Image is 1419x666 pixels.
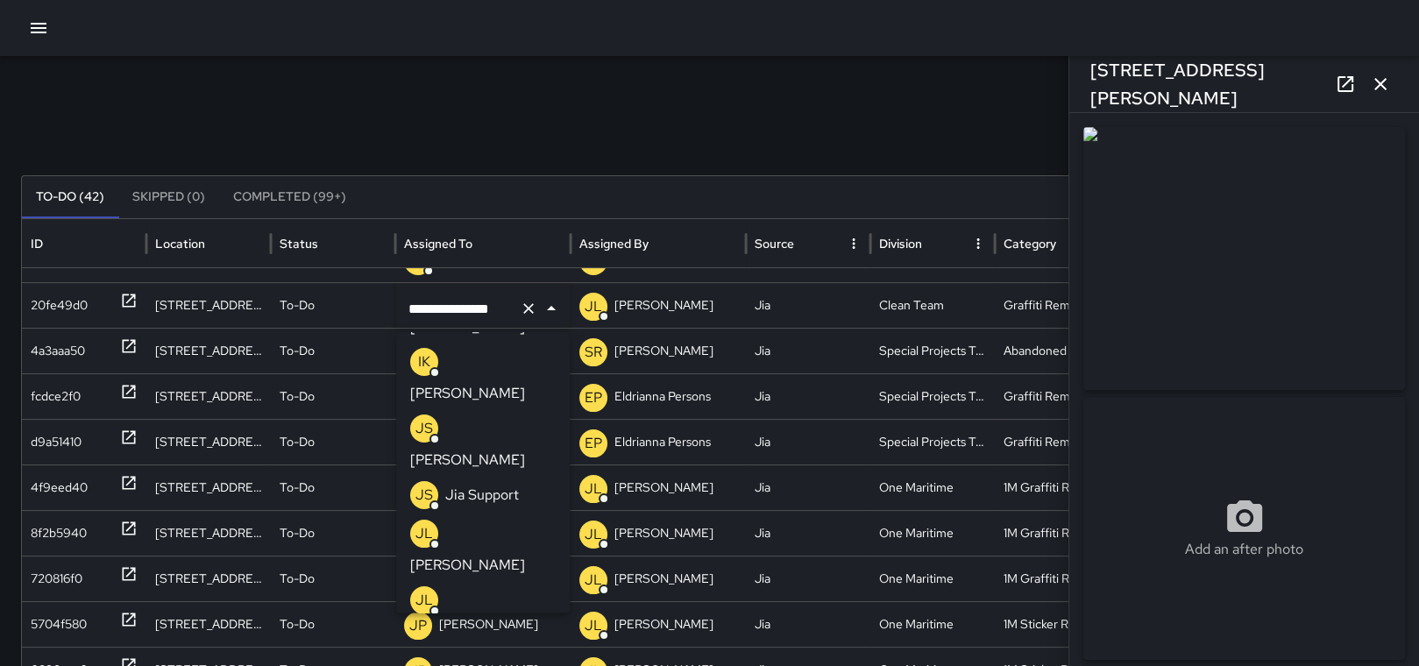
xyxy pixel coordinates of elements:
[870,510,995,556] div: One Maritime
[445,485,519,506] p: Jia Support
[870,328,995,373] div: Special Projects Team
[870,601,995,647] div: One Maritime
[1004,236,1056,252] div: Category
[146,328,271,373] div: 70 Gold Street
[410,555,525,576] p: [PERSON_NAME]
[614,283,713,328] p: [PERSON_NAME]
[280,329,315,373] p: To-Do
[439,329,538,373] p: [PERSON_NAME]
[870,464,995,510] div: One Maritime
[280,374,315,419] p: To-Do
[746,510,870,556] div: Jia
[280,511,315,556] p: To-Do
[870,282,995,328] div: Clean Team
[146,419,271,464] div: 375 Battery Street
[870,419,995,464] div: Special Projects Team
[870,373,995,419] div: Special Projects Team
[280,465,315,510] p: To-Do
[410,383,525,404] p: [PERSON_NAME]
[539,296,564,321] button: Close
[995,328,1119,373] div: Abandoned Bike Lock
[22,176,118,218] button: To-Do (42)
[146,510,271,556] div: 201-399 Washington Street
[841,231,866,256] button: Source column menu
[404,236,472,252] div: Assigned To
[614,511,713,556] p: [PERSON_NAME]
[579,236,649,252] div: Assigned By
[995,373,1119,419] div: Graffiti Removal
[280,602,315,647] p: To-Do
[746,282,870,328] div: Jia
[146,556,271,601] div: 250 Clay Street
[31,283,88,328] div: 20fe49d0
[585,478,602,499] p: JL
[415,418,433,439] p: JS
[746,373,870,419] div: Jia
[280,556,315,601] p: To-Do
[585,342,602,363] p: SR
[614,556,713,601] p: [PERSON_NAME]
[614,420,711,464] p: Eldrianna Persons
[410,450,525,471] p: [PERSON_NAME]
[746,419,870,464] div: Jia
[746,464,870,510] div: Jia
[415,590,433,611] p: JL
[31,374,81,419] div: fcdce2f0
[31,420,82,464] div: d9a51410
[31,556,82,601] div: 720816f0
[585,615,602,636] p: JL
[516,296,541,321] button: Clear
[995,601,1119,647] div: 1M Sticker Removal
[155,236,205,252] div: Location
[614,329,713,373] p: [PERSON_NAME]
[995,282,1119,328] div: Graffiti Removal
[31,329,85,373] div: 4a3aaa50
[755,236,794,252] div: Source
[409,615,427,636] p: JP
[870,556,995,601] div: One Maritime
[995,419,1119,464] div: Graffiti Removal
[418,351,430,372] p: IK
[31,236,43,252] div: ID
[415,485,433,506] p: JS
[614,374,711,419] p: Eldrianna Persons
[118,176,219,218] button: Skipped (0)
[146,464,271,510] div: 425 Battery Street
[995,556,1119,601] div: 1M Graffiti Removal
[439,602,538,647] p: [PERSON_NAME]
[146,282,271,328] div: 444 Jackson Street
[146,373,271,419] div: 292 Battery Street
[995,510,1119,556] div: 1M Graffiti Removal
[585,570,602,591] p: JL
[585,387,602,408] p: EP
[31,511,87,556] div: 8f2b5940
[280,236,318,252] div: Status
[966,231,990,256] button: Division column menu
[31,602,87,647] div: 5704f580
[585,433,602,454] p: EP
[410,316,525,337] p: [PERSON_NAME]
[219,176,360,218] button: Completed (99+)
[746,556,870,601] div: Jia
[995,464,1119,510] div: 1M Graffiti Removal
[746,601,870,647] div: Jia
[31,465,88,510] div: 4f9eed40
[585,524,602,545] p: JL
[146,601,271,647] div: 210 Washington Street
[415,523,433,544] p: JL
[746,328,870,373] div: Jia
[585,296,602,317] p: JL
[614,465,713,510] p: [PERSON_NAME]
[280,420,315,464] p: To-Do
[280,283,315,328] p: To-Do
[614,602,713,647] p: [PERSON_NAME]
[879,236,922,252] div: Division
